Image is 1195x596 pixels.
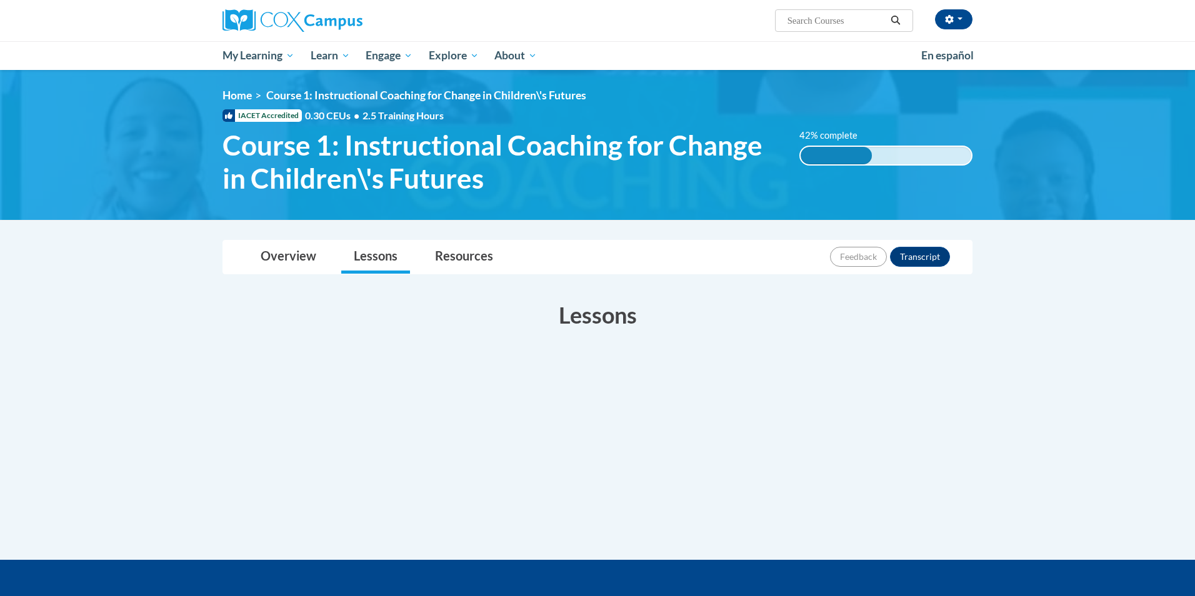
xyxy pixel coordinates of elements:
[935,9,972,29] button: Account Settings
[913,42,982,69] a: En español
[222,9,460,32] a: Cox Campus
[305,109,362,122] span: 0.30 CEUs
[222,48,294,63] span: My Learning
[357,41,421,70] a: Engage
[222,109,302,122] span: IACET Accredited
[366,48,412,63] span: Engage
[830,247,887,267] button: Feedback
[222,129,781,195] span: Course 1: Instructional Coaching for Change in Children\'s Futures
[886,13,905,28] button: Search
[487,41,546,70] a: About
[222,9,362,32] img: Cox Campus
[422,241,506,274] a: Resources
[494,48,537,63] span: About
[204,41,991,70] div: Main menu
[222,299,972,330] h3: Lessons
[799,129,871,142] label: 42% complete
[421,41,487,70] a: Explore
[302,41,358,70] a: Learn
[222,89,252,102] a: Home
[921,49,974,62] span: En español
[890,247,950,267] button: Transcript
[248,241,329,274] a: Overview
[266,89,586,102] span: Course 1: Instructional Coaching for Change in Children\'s Futures
[354,109,359,121] span: •
[801,147,872,164] div: 42% complete
[786,13,886,28] input: Search Courses
[311,48,350,63] span: Learn
[214,41,302,70] a: My Learning
[429,48,479,63] span: Explore
[362,109,444,121] span: 2.5 Training Hours
[341,241,410,274] a: Lessons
